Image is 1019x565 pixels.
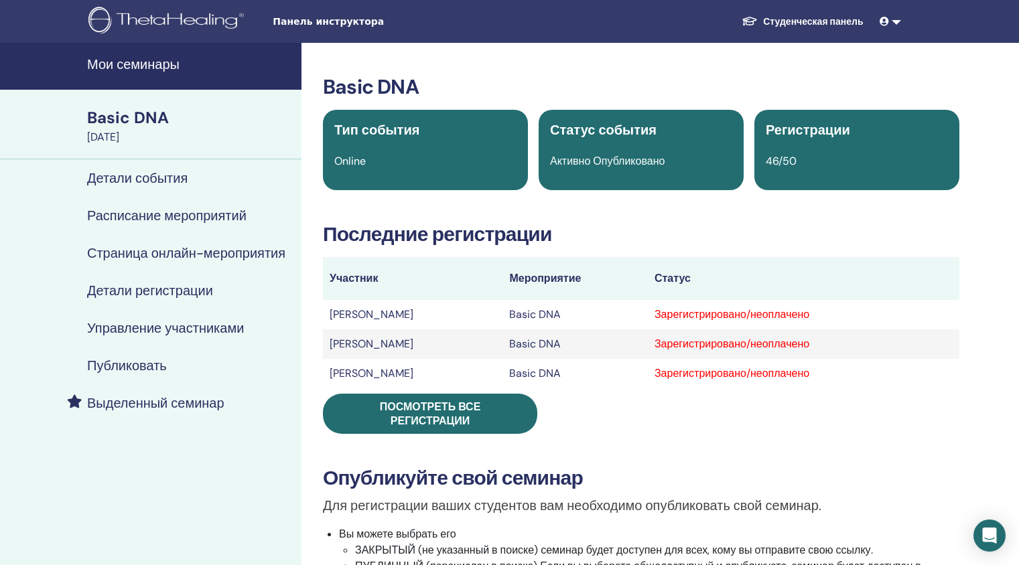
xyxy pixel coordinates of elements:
div: Зарегистрировано/неоплачено [655,336,953,352]
td: [PERSON_NAME] [323,359,502,388]
td: [PERSON_NAME] [323,300,502,329]
div: Open Intercom Messenger [973,519,1006,552]
span: Посмотреть все регистрации [380,400,481,428]
h4: Страница онлайн-мероприятия [87,245,285,261]
th: Участник [323,257,502,300]
span: Панель инструктора [273,15,474,29]
div: Зарегистрировано/неоплачено [655,307,953,323]
a: Студенческая панель [731,9,874,34]
td: Basic DNA [502,300,648,329]
span: 46/50 [766,154,797,168]
li: ЗАКРЫТЫЙ (не указанный в поиске) семинар будет доступен для всех, кому вы отправите свою ссылку. [355,542,959,558]
h4: Расписание мероприятий [87,208,247,224]
h3: Последние регистрации [323,222,959,246]
span: Тип события [334,121,419,139]
h4: Выделенный семинар [87,395,224,411]
h4: Детали регистрации [87,282,213,299]
img: logo.png [88,7,249,37]
p: Для регистрации ваших студентов вам необходимо опубликовать свой семинар. [323,495,959,515]
a: Посмотреть все регистрации [323,394,537,434]
h4: Публиковать [87,357,167,374]
div: Зарегистрировано/неоплачено [655,366,953,382]
div: Basic DNA [87,106,293,129]
td: Basic DNA [502,359,648,388]
td: Basic DNA [502,329,648,359]
td: [PERSON_NAME] [323,329,502,359]
div: [DATE] [87,129,293,145]
span: Статус события [550,121,657,139]
a: Basic DNA[DATE] [79,106,301,145]
span: Online [334,154,366,168]
h3: Опубликуйте свой семинар [323,466,959,490]
th: Статус [648,257,959,300]
th: Мероприятие [502,257,648,300]
span: Активно Опубликовано [550,154,665,168]
h4: Мои семинары [87,56,293,72]
span: Регистрации [766,121,850,139]
img: graduation-cap-white.svg [742,15,758,27]
h3: Basic DNA [323,75,959,99]
h4: Управление участниками [87,320,244,336]
h4: Детали события [87,170,188,186]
